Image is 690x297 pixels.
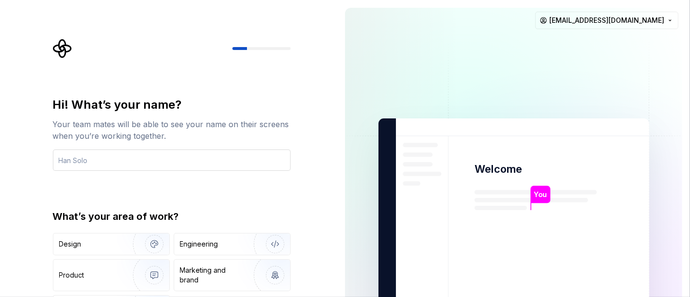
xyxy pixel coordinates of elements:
[535,12,678,29] button: [EMAIL_ADDRESS][DOMAIN_NAME]
[53,118,291,142] div: Your team mates will be able to see your name on their screens when you’re working together.
[180,239,218,249] div: Engineering
[59,239,82,249] div: Design
[475,162,522,176] p: Welcome
[180,265,246,285] div: Marketing and brand
[53,210,291,223] div: What’s your area of work?
[534,189,547,200] p: You
[53,97,291,113] div: Hi! What’s your name?
[53,39,72,58] svg: Supernova Logo
[59,270,84,280] div: Product
[549,16,664,25] span: [EMAIL_ADDRESS][DOMAIN_NAME]
[53,149,291,171] input: Han Solo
